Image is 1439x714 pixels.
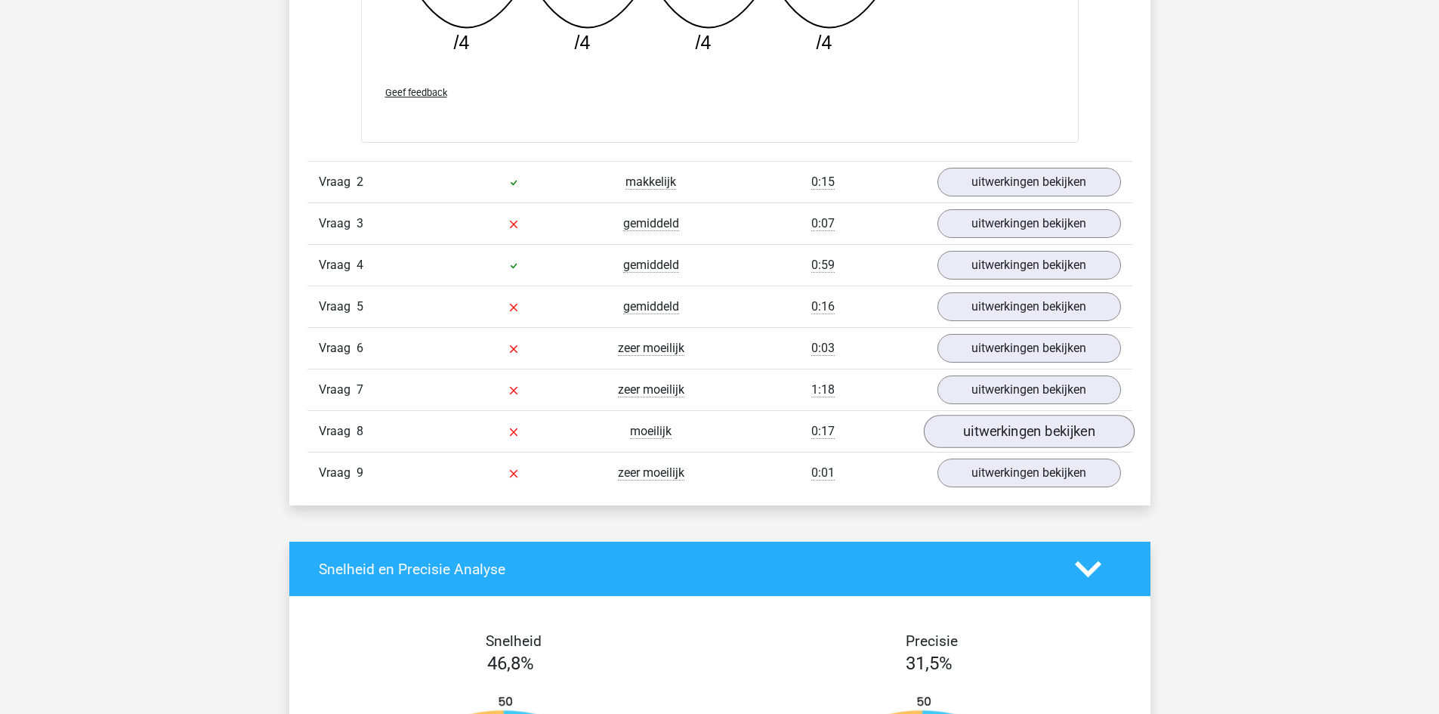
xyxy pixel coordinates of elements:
[385,87,447,98] span: Geef feedback
[811,216,835,231] span: 0:07
[623,258,679,273] span: gemiddeld
[811,382,835,397] span: 1:18
[811,299,835,314] span: 0:16
[357,299,363,314] span: 5
[811,424,835,439] span: 0:17
[357,382,363,397] span: 7
[319,173,357,191] span: Vraag
[453,32,469,53] tspan: /4
[623,216,679,231] span: gemiddeld
[357,341,363,355] span: 6
[625,175,676,190] span: makkelijk
[319,561,1052,578] h4: Snelheid en Precisie Analyse
[357,424,363,438] span: 8
[937,376,1121,404] a: uitwerkingen bekijken
[319,339,357,357] span: Vraag
[487,653,534,674] span: 46,8%
[811,258,835,273] span: 0:59
[937,292,1121,321] a: uitwerkingen bekijken
[937,168,1121,196] a: uitwerkingen bekijken
[623,299,679,314] span: gemiddeld
[816,32,832,53] tspan: /4
[937,209,1121,238] a: uitwerkingen bekijken
[618,382,684,397] span: zeer moeilijk
[937,334,1121,363] a: uitwerkingen bekijken
[630,424,672,439] span: moeilijk
[319,422,357,440] span: Vraag
[319,256,357,274] span: Vraag
[357,465,363,480] span: 9
[811,341,835,356] span: 0:03
[357,216,363,230] span: 3
[357,175,363,189] span: 2
[319,464,357,482] span: Vraag
[937,459,1121,487] a: uitwerkingen bekijken
[923,415,1134,448] a: uitwerkingen bekijken
[737,632,1127,650] h4: Precisie
[319,298,357,316] span: Vraag
[357,258,363,272] span: 4
[811,175,835,190] span: 0:15
[618,341,684,356] span: zeer moeilijk
[906,653,953,674] span: 31,5%
[319,632,709,650] h4: Snelheid
[695,32,711,53] tspan: /4
[574,32,590,53] tspan: /4
[319,381,357,399] span: Vraag
[319,215,357,233] span: Vraag
[618,465,684,481] span: zeer moeilijk
[811,465,835,481] span: 0:01
[937,251,1121,280] a: uitwerkingen bekijken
